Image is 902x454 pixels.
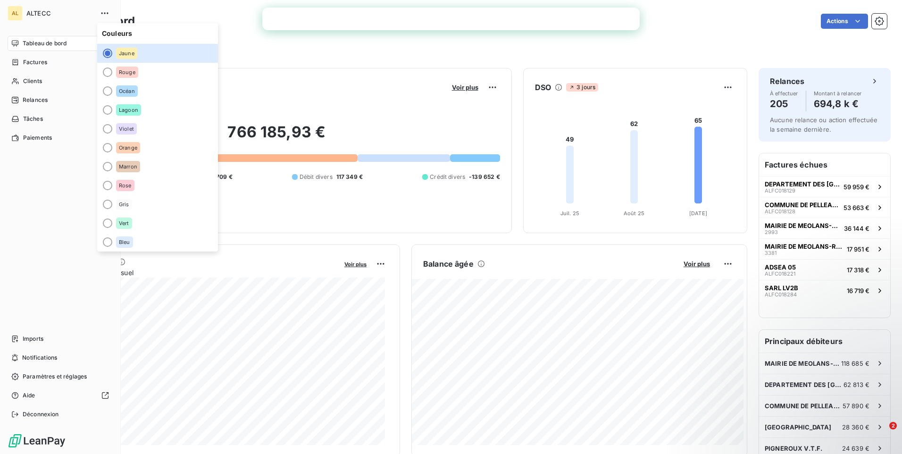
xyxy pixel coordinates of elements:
span: 59 959 € [844,183,869,191]
span: 17 951 € [847,245,869,253]
span: DEPARTEMENT DES [GEOGRAPHIC_DATA] [765,180,840,188]
span: Bleu [119,239,130,245]
span: Gris [119,202,129,207]
span: Relances [23,96,48,104]
span: Tableau de bord [23,39,67,48]
span: ALFC018129 [765,188,795,193]
tspan: [DATE] [689,210,707,217]
h6: Relances [770,76,804,87]
span: 53 663 € [844,204,869,211]
span: Notifications [22,353,57,362]
span: 217 709 € [205,173,232,181]
button: Voir plus [681,260,713,268]
span: ADSEA 05 [765,263,796,271]
a: Aide [8,388,113,403]
span: 16 719 € [847,287,869,294]
tspan: Août 25 [624,210,644,217]
span: Voir plus [452,84,478,91]
span: Tâches [23,115,43,123]
span: 36 144 € [844,225,869,232]
span: 118 685 € [841,360,869,367]
button: ADSEA 05ALFC01822117 318 € [759,259,890,280]
span: Crédit divers [430,173,465,181]
span: COMMUNE DE PELLEAUTIER [765,201,840,209]
span: Voir plus [344,261,367,268]
span: Rouge [119,69,135,75]
span: À effectuer [770,91,798,96]
h6: Balance âgée [423,258,474,269]
span: 17 318 € [847,266,869,274]
h6: Factures échues [759,153,890,176]
span: Orange [119,145,137,151]
span: Clients [23,77,42,85]
span: 2993 [765,229,778,235]
span: 117 349 € [336,173,363,181]
span: Couleurs [97,23,218,44]
span: ALFC018128 [765,209,795,214]
span: Factures [23,58,47,67]
span: Paramètres et réglages [23,372,87,381]
button: MAIRIE DE MEOLANS-REVEL299336 144 € [759,218,890,238]
span: Océan [119,88,135,94]
button: COMMUNE DE PELLEAUTIERALFC01812853 663 € [759,197,890,218]
span: Lagoon [119,107,138,113]
span: Voir plus [684,260,710,268]
button: Voir plus [342,260,369,268]
span: Paiements [23,134,52,142]
span: Déconnexion [23,410,59,419]
span: Aucune relance ou action effectuée la semaine dernière. [770,116,877,133]
button: MAIRIE DE MEOLANS-REVEL338117 951 € [759,238,890,259]
span: ALTECC [26,9,94,17]
span: ALFC018284 [765,292,797,297]
span: -139 652 € [469,173,500,181]
span: MAIRIE DE MEOLANS-REVEL [765,360,841,367]
tspan: Juil. 25 [560,210,579,217]
h2: 766 185,93 € [53,123,500,151]
span: 24 639 € [842,445,869,452]
button: DEPARTEMENT DES [GEOGRAPHIC_DATA]ALFC01812959 959 € [759,176,890,197]
iframe: Intercom live chat bannière [262,8,640,30]
span: ALFC018221 [765,271,795,277]
span: Violet [119,126,134,132]
iframe: Intercom live chat [870,422,893,445]
h6: DSO [535,82,551,93]
span: Jaune [119,50,134,56]
span: SARL LV2B [765,284,798,292]
span: Vert [119,220,129,226]
img: Logo LeanPay [8,433,66,448]
h4: 205 [770,96,798,111]
h4: 694,8 k € [814,96,862,111]
span: PIGNEROUX V.T.F. [765,445,822,452]
span: Imports [23,335,43,343]
span: 3381 [765,250,777,256]
span: MAIRIE DE MEOLANS-REVEL [765,243,843,250]
span: 3 jours [566,83,598,92]
span: Marron [119,164,137,169]
span: Débit divers [300,173,333,181]
span: 2 [889,422,897,429]
iframe: Intercom notifications message [713,362,902,429]
button: Voir plus [449,83,481,92]
span: Rose [119,183,132,188]
button: SARL LV2BALFC01828416 719 € [759,280,890,301]
span: Aide [23,391,35,400]
span: Montant à relancer [814,91,862,96]
button: Actions [821,14,868,29]
h6: Principaux débiteurs [759,330,890,353]
span: Chiffre d'affaires mensuel [53,268,338,277]
div: AL [8,6,23,21]
span: MAIRIE DE MEOLANS-REVEL [765,222,840,229]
